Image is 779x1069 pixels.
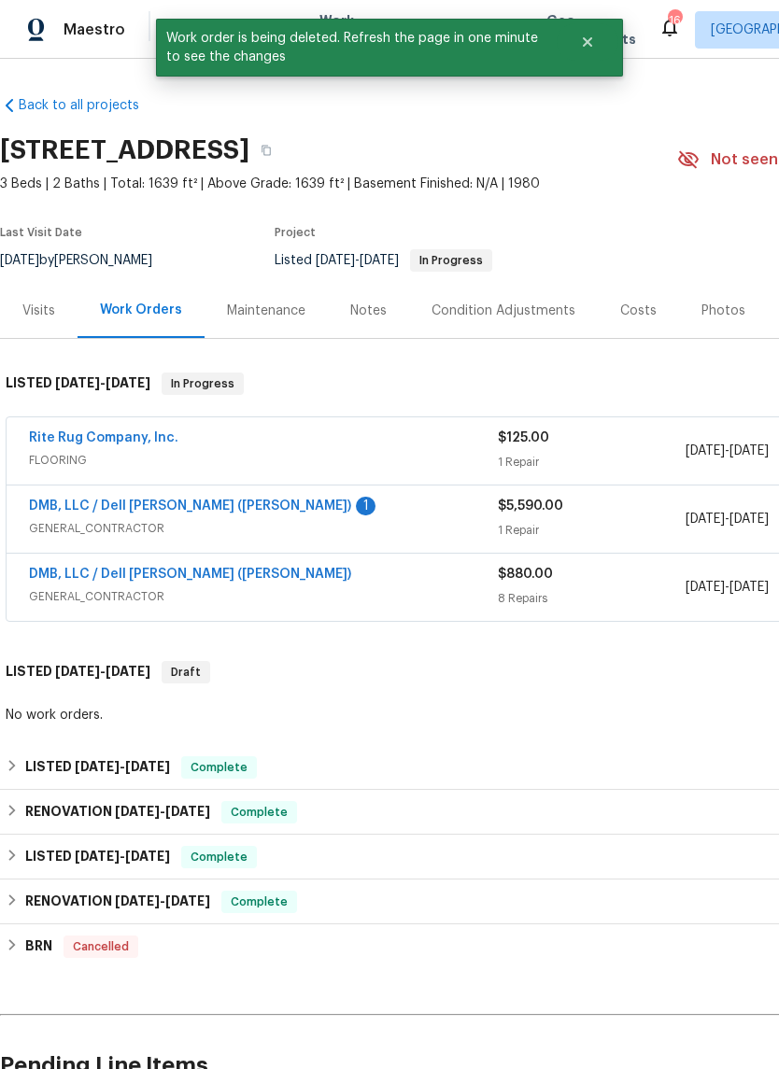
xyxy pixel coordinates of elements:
span: [DATE] [115,805,160,818]
h6: BRN [25,935,52,958]
a: DMB, LLC / Dell [PERSON_NAME] ([PERSON_NAME]) [29,568,351,581]
span: In Progress [163,374,242,393]
span: - [75,760,170,773]
h6: LISTED [6,373,150,395]
span: - [115,894,210,907]
span: - [55,665,150,678]
a: DMB, LLC / Dell [PERSON_NAME] ([PERSON_NAME]) [29,499,351,513]
span: GENERAL_CONTRACTOR [29,519,498,538]
span: FLOORING [29,451,498,470]
span: Complete [223,893,295,911]
span: - [316,254,399,267]
span: Complete [223,803,295,822]
span: [DATE] [360,254,399,267]
span: Complete [183,758,255,777]
span: Work order is being deleted. Refresh the page in one minute to see the changes [156,19,557,77]
span: [DATE] [115,894,160,907]
button: Copy Address [249,134,283,167]
div: 16 [668,11,681,30]
span: [DATE] [75,760,120,773]
span: - [55,376,150,389]
h6: LISTED [6,661,150,683]
button: Close [557,23,618,61]
span: Draft [163,663,208,682]
span: [DATE] [125,760,170,773]
span: [DATE] [686,513,725,526]
div: Notes [350,302,387,320]
h6: LISTED [25,756,170,779]
span: [DATE] [316,254,355,267]
span: Geo Assignments [546,11,636,49]
div: 1 Repair [498,521,686,540]
span: Work Orders [319,11,367,49]
span: Listed [275,254,492,267]
span: [DATE] [729,444,769,457]
span: [DATE] [165,894,210,907]
span: $125.00 [498,431,549,444]
span: [DATE] [55,376,100,389]
div: Work Orders [100,301,182,319]
a: Rite Rug Company, Inc. [29,431,178,444]
span: - [75,850,170,863]
span: [DATE] [55,665,100,678]
span: - [686,442,769,460]
span: [DATE] [729,513,769,526]
span: [DATE] [165,805,210,818]
div: Photos [701,302,745,320]
span: - [115,805,210,818]
span: - [686,510,769,528]
div: 1 [356,497,375,515]
h6: LISTED [25,846,170,868]
span: $5,590.00 [498,499,563,513]
span: Maestro [64,21,125,39]
span: $880.00 [498,568,553,581]
span: [DATE] [75,850,120,863]
div: Condition Adjustments [432,302,575,320]
span: Complete [183,848,255,866]
span: Project [275,227,316,238]
span: [DATE] [686,444,725,457]
div: 1 Repair [498,453,686,471]
div: Costs [620,302,657,320]
span: GENERAL_CONTRACTOR [29,587,498,606]
span: [DATE] [686,581,725,594]
div: 8 Repairs [498,589,686,608]
span: [DATE] [125,850,170,863]
span: [DATE] [729,581,769,594]
div: Visits [22,302,55,320]
h6: RENOVATION [25,891,210,913]
div: Maintenance [227,302,305,320]
h6: RENOVATION [25,801,210,823]
span: [DATE] [106,665,150,678]
span: In Progress [412,255,490,266]
span: Cancelled [65,937,136,956]
span: - [686,578,769,597]
span: [DATE] [106,376,150,389]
